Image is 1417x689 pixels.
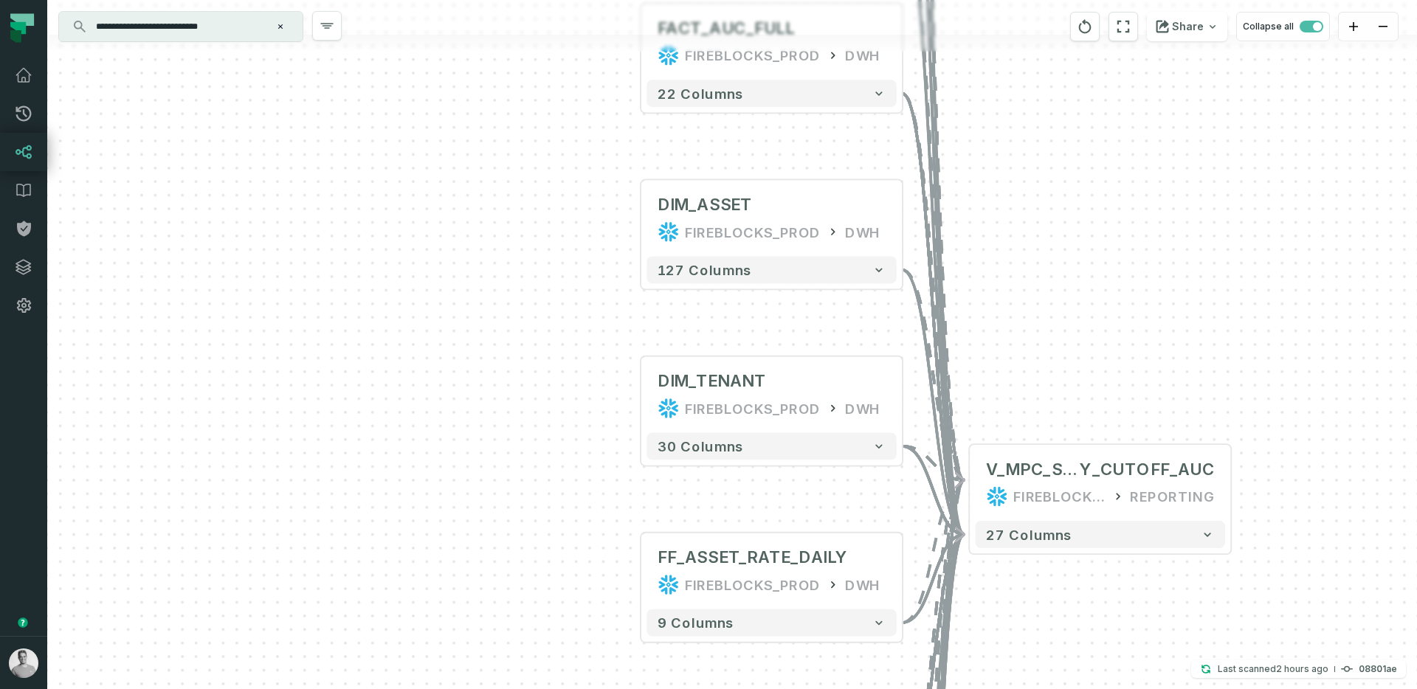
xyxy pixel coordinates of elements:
button: Clear search query [273,19,288,34]
span: V_MPC_SIGNING_KE [986,458,1080,479]
div: FIREBLOCKS_PROD [685,44,821,66]
span: 22 columns [658,86,743,102]
div: DWH [845,398,880,419]
div: DIM_ASSET [658,194,753,215]
div: DWH [845,574,880,595]
span: 27 columns [986,526,1072,542]
div: DIM_TENANT [658,370,766,392]
h4: 08801ae [1359,665,1397,674]
g: Edge from 02f1e91d66f77e5d7fb751aea1ea05de to f84d7a68856b14de76112e186c3f07bb [902,446,965,480]
button: Share [1147,12,1227,41]
div: FIREBLOCKS_PROD [685,574,821,595]
img: avatar of Roy Tzuberi [9,648,38,678]
div: FF_ASSET_RATE_DAILY [658,547,848,568]
div: FIREBLOCKS_PROD [685,221,821,243]
div: FIREBLOCKS_PROD [1013,485,1106,507]
div: DWH [845,221,880,243]
button: zoom out [1368,13,1398,41]
div: REPORTING [1130,485,1214,507]
button: Last scanned[DATE] 8:26:51 AM08801ae [1191,660,1406,678]
relative-time: Sep 29, 2025, 8:26 AM GMT+3 [1276,663,1328,674]
div: Tooltip anchor [16,616,30,629]
p: Last scanned [1218,662,1328,676]
button: zoom in [1339,13,1368,41]
span: Y_CUTOFF_AUC [1080,458,1214,479]
span: 127 columns [658,262,751,278]
button: Collapse all [1236,12,1330,41]
span: 9 columns [658,614,734,631]
div: FIREBLOCKS_PROD [685,398,821,419]
span: 30 columns [658,438,743,454]
div: V_MPC_SIGNING_KEY_CUTOFF_AUC [986,458,1214,479]
div: DWH [845,44,880,66]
